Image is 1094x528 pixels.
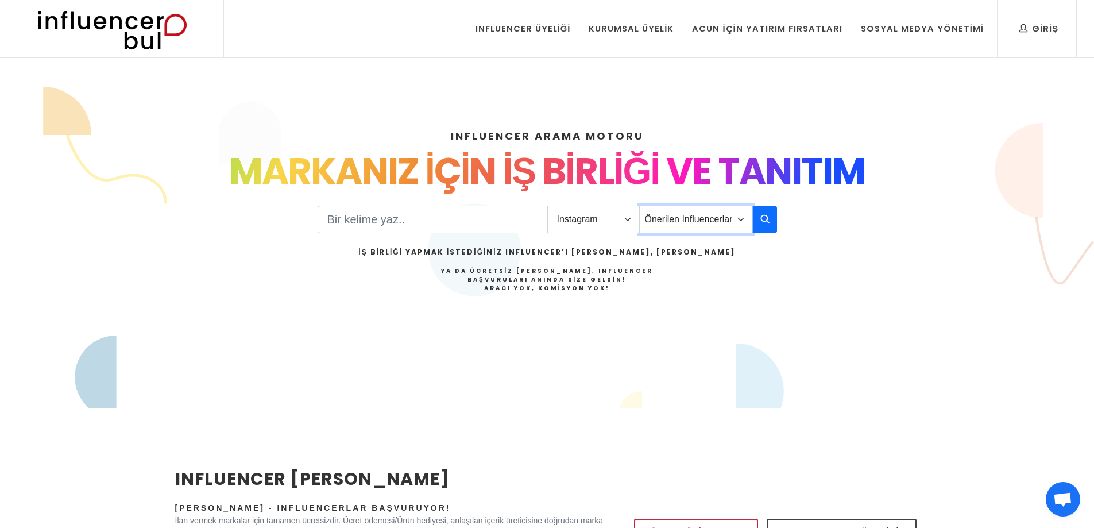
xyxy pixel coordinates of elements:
[175,144,919,199] div: MARKANIZ İÇİN İŞ BİRLİĞİ VE TANITIM
[318,206,548,233] input: Search
[589,22,674,35] div: Kurumsal Üyelik
[476,22,571,35] div: Influencer Üyeliği
[484,284,610,292] strong: Aracı Yok, Komisyon Yok!
[358,267,735,292] h4: Ya da Ücretsiz [PERSON_NAME], Influencer Başvuruları Anında Size Gelsin!
[175,503,451,512] span: [PERSON_NAME] - Influencerlar Başvuruyor!
[861,22,984,35] div: Sosyal Medya Yönetimi
[1019,22,1058,35] div: Giriş
[358,247,735,257] h2: İş Birliği Yapmak İstediğiniz Influencer’ı [PERSON_NAME], [PERSON_NAME]
[175,466,604,492] h2: INFLUENCER [PERSON_NAME]
[175,128,919,144] h4: INFLUENCER ARAMA MOTORU
[692,22,842,35] div: Acun İçin Yatırım Fırsatları
[1046,482,1080,517] div: Açık sohbet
